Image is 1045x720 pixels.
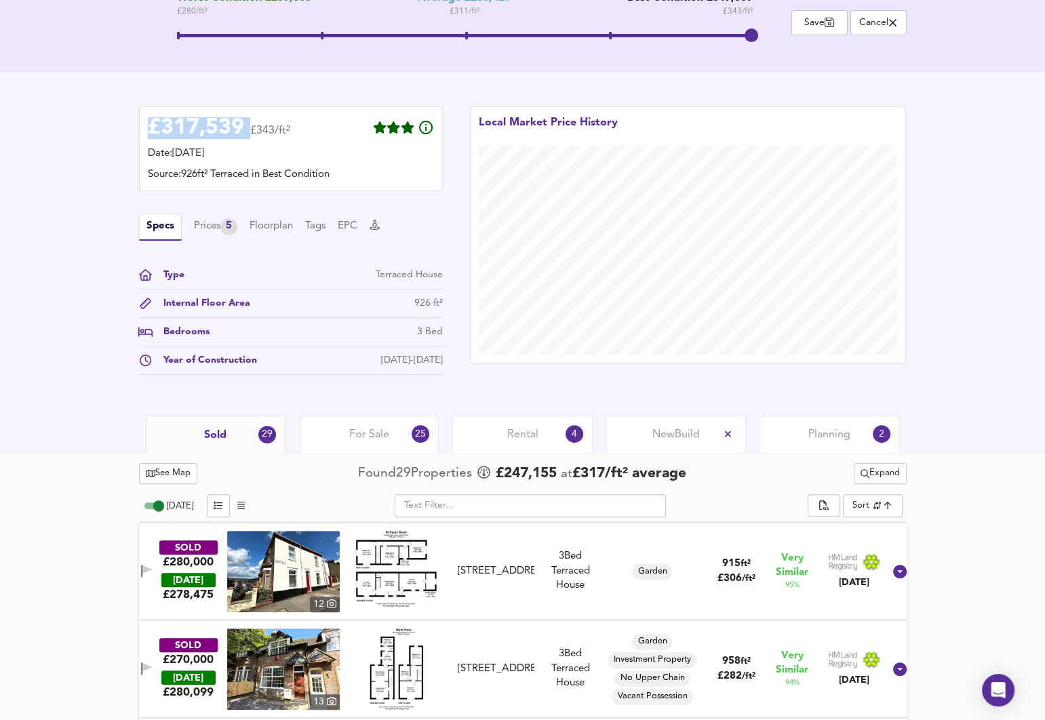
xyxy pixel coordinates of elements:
div: SOLD [159,540,218,555]
button: Tags [305,219,326,234]
img: Floorplan [355,531,437,607]
div: £270,000 [163,652,214,667]
span: ft² [741,657,751,666]
div: £280,000 [163,555,214,569]
button: Specs [139,213,182,241]
span: Garden [632,565,672,578]
span: Cancel [858,16,899,29]
div: Internal Floor Area [153,296,250,311]
span: New Build [652,427,700,442]
div: Garden [632,563,672,580]
div: 3 Bed Terraced House [540,549,601,593]
span: / ft² [742,574,755,583]
div: Open Intercom Messenger [982,674,1014,706]
div: 13 [310,694,340,709]
div: Source: 926ft² Terraced in Best Condition [148,167,434,182]
div: 4 [566,425,583,443]
span: at [561,468,572,481]
span: Vacant Possession [612,690,692,702]
div: split button [854,463,907,484]
span: £ 317 / ft² average [572,466,686,481]
div: 9 Blyth Place, LU1 5ED [452,662,540,676]
svg: Show Details [892,661,908,677]
span: Save [799,16,840,29]
span: Very Similar [776,649,808,677]
a: property thumbnail 12 [227,531,340,612]
span: £ 282 [717,671,755,681]
button: Prices5 [194,218,237,235]
div: [STREET_ADDRESS] [458,662,534,676]
span: 94 % [785,677,799,688]
div: Garden [632,634,672,650]
div: Investment Property [608,652,696,668]
div: [DATE] [828,673,881,687]
a: property thumbnail 13 [227,628,340,710]
input: Text Filter... [395,494,666,517]
div: Sort [852,499,869,512]
div: split button [808,494,840,517]
span: £ 247,155 [496,464,557,484]
div: Sort [843,494,902,517]
div: SOLD£270,000 [DATE]£280,099property thumbnail 13 Floorplan[STREET_ADDRESS]3Bed Terraced HouseGard... [139,620,907,718]
span: No Upper Chain [614,672,690,684]
span: Sold [204,428,226,443]
span: See Map [146,466,191,481]
div: 29 [258,426,276,443]
div: 3 Bed Terraced House [540,647,601,690]
span: ft² [741,559,751,568]
div: 12 [310,597,340,612]
button: Save [791,10,848,35]
button: Cancel [850,10,907,35]
img: property thumbnail [227,628,340,710]
div: SOLD [159,638,218,652]
div: SOLD£280,000 [DATE]£278,475property thumbnail 12 Floorplan[STREET_ADDRESS]3Bed Terraced HouseGard... [139,523,907,620]
div: 1 St Pauls Road, LU1 3RU [452,564,540,578]
div: 5 [220,218,237,235]
span: £ 280,099 [163,685,214,700]
span: £ 280 / ft² [177,5,311,18]
span: £ 278,475 [163,587,214,602]
button: EPC [338,219,357,234]
span: £ 311 / ft² [450,5,479,18]
span: £ 306 [717,574,755,584]
div: 3 Bed [417,325,443,339]
span: 915 [722,559,741,569]
img: Land Registry [828,553,881,571]
div: Prices [194,218,237,235]
div: [DATE] [161,573,216,587]
span: / ft² [742,672,755,681]
span: Garden [632,635,672,647]
button: Floorplan [250,219,293,234]
div: Found 29 Propert ies [358,464,475,483]
img: Land Registry [828,651,881,668]
div: Local Market Price History [479,115,618,145]
button: See Map [139,463,198,484]
div: Bedrooms [153,325,210,339]
span: [DATE] [167,502,193,511]
div: 2 [873,425,890,443]
div: [DATE] [161,671,216,685]
div: 926 ft² [414,296,443,311]
span: Very Similar [776,551,808,580]
div: No Upper Chain [614,671,690,687]
button: Expand [854,463,907,484]
span: Investment Property [608,654,696,666]
div: £ 317,539 [148,118,244,138]
div: Vacant Possession [612,689,692,705]
img: Floorplan [370,628,423,710]
svg: Show Details [892,563,908,580]
span: £343/ft² [250,125,290,145]
div: Date: [DATE] [148,146,434,161]
div: 25 [412,425,429,443]
img: property thumbnail [227,531,340,612]
div: [DATE]-[DATE] [381,353,443,367]
div: Year of Construction [153,353,257,367]
div: [STREET_ADDRESS] [458,564,534,578]
span: 958 [722,656,741,666]
span: For Sale [349,427,389,442]
div: Terraced House [376,268,443,282]
span: Rental [507,427,538,442]
span: 95 % [785,580,799,591]
span: Expand [861,466,900,481]
span: £ 343 / ft² [723,5,753,18]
